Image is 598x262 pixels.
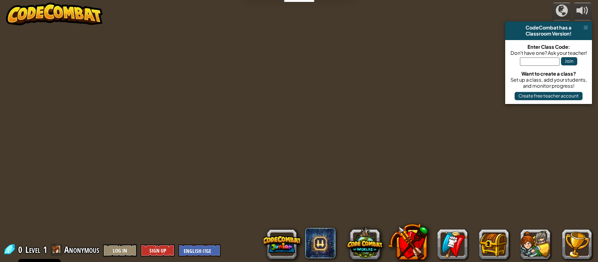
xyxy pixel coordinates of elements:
[515,92,583,100] button: Create free teacher account
[509,77,588,89] div: Set up a class, add your students, and monitor progress!
[508,31,589,37] div: Classroom Version!
[43,243,47,256] span: 1
[508,25,589,31] div: CodeCombat has a
[509,44,588,50] div: Enter Class Code:
[561,57,577,65] button: Join
[25,243,40,256] span: Level
[18,243,25,256] span: 0
[509,71,588,77] div: Want to create a class?
[64,243,99,256] span: Anonymous
[103,244,137,257] button: Log In
[141,244,175,257] button: Sign Up
[6,3,103,25] img: CodeCombat - Learn how to code by playing a game
[573,3,592,20] button: Adjust volume
[509,50,588,56] div: Don't have one? Ask your teacher!
[552,3,571,20] button: Campaigns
